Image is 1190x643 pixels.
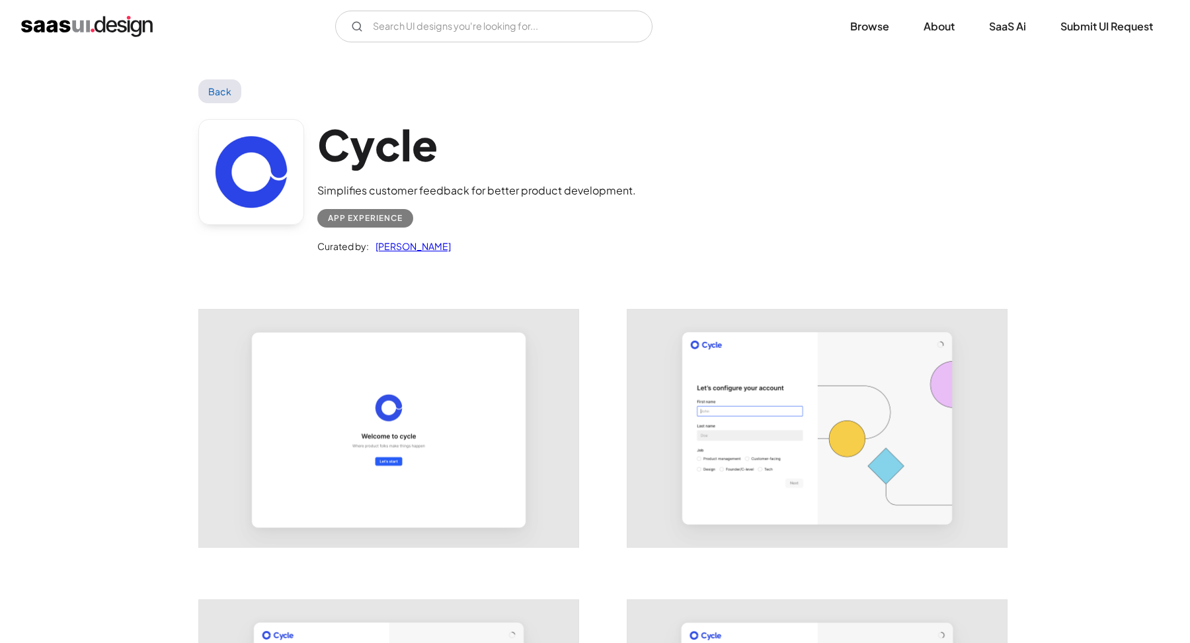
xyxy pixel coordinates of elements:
input: Search UI designs you're looking for... [335,11,653,42]
a: Submit UI Request [1045,12,1169,41]
a: open lightbox [199,310,578,547]
a: SaaS Ai [973,12,1042,41]
form: Email Form [335,11,653,42]
a: About [908,12,971,41]
img: 641986feeb070a7dfc292507_Cycle%20Account%20Configuration%20Screen.png [627,310,1007,547]
h1: Cycle [317,119,636,170]
div: App Experience [328,210,403,226]
a: home [21,16,153,37]
a: Browse [834,12,905,41]
div: Simplifies customer feedback for better product development. [317,183,636,198]
a: open lightbox [627,310,1007,547]
img: 641986e1504ff51eaad84d49_Cycle%20Welcome%20Screen.png [199,310,578,547]
a: [PERSON_NAME] [369,238,451,254]
div: Curated by: [317,238,369,254]
a: Back [198,79,241,103]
